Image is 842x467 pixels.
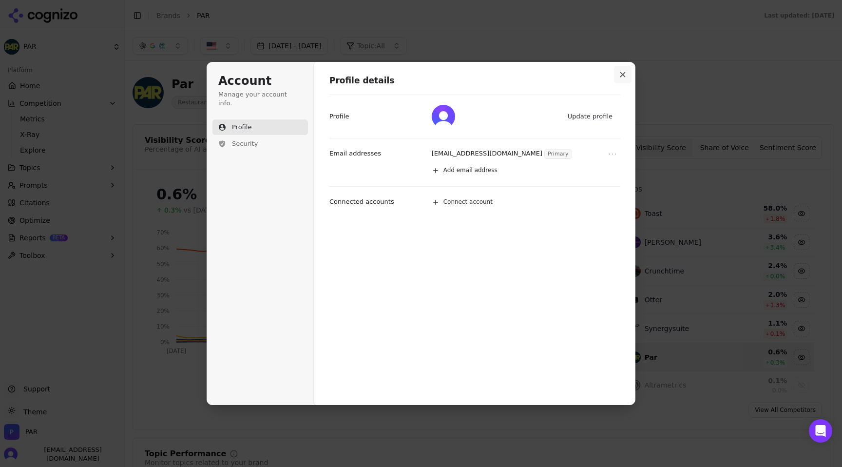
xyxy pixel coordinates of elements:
[614,66,631,83] button: Close modal
[329,75,620,87] h1: Profile details
[563,109,618,124] button: Update profile
[329,149,381,158] p: Email addresses
[545,150,572,158] span: Primary
[329,112,349,121] p: Profile
[443,167,498,175] span: Add email address
[218,74,302,89] h1: Account
[607,148,618,160] button: Open menu
[212,119,308,135] button: Profile
[432,105,455,128] img: 's logo
[232,139,258,148] span: Security
[427,195,620,210] button: Connect account
[809,419,832,443] div: Open Intercom Messenger
[218,90,302,108] p: Manage your account info.
[329,197,394,206] p: Connected accounts
[212,136,308,152] button: Security
[427,163,620,178] button: Add email address
[232,123,251,132] span: Profile
[443,198,493,206] span: Connect account
[432,149,542,159] p: [EMAIL_ADDRESS][DOMAIN_NAME]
